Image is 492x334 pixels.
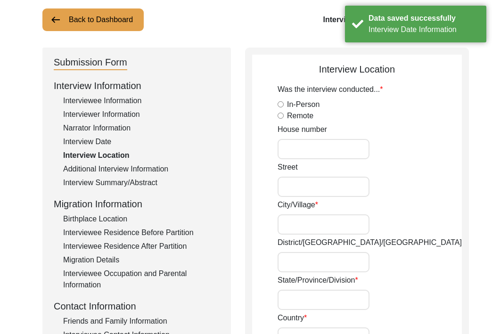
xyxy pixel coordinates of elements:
img: arrow-left.png [50,14,61,25]
button: Back to Dashboard [42,8,144,31]
div: Interview Information [54,79,220,93]
label: Remote [287,110,313,122]
div: Submission Form [54,55,127,70]
div: Friends and Family Information [63,316,220,327]
div: Data saved successfully [369,13,479,24]
label: Was the interview conducted... [278,84,383,95]
label: House number [278,124,327,135]
label: Country [278,312,307,324]
b: Interview ID: [323,16,368,24]
div: Interview Location [63,150,220,161]
div: Interviewee Residence Before Partition [63,227,220,238]
div: Interviewee Residence After Partition [63,241,220,252]
div: Interviewee Information [63,95,220,106]
div: Interviewee Occupation and Parental Information [63,268,220,291]
div: Migration Details [63,254,220,266]
div: Interview Date Information [369,24,479,35]
div: Interview Location [252,62,462,76]
div: Migration Information [54,197,220,211]
div: T13578 N/A [323,14,450,25]
label: State/Province/Division [278,275,358,286]
label: City/Village [278,199,318,211]
div: Narrator Information [63,122,220,134]
label: Street [278,162,298,173]
div: Additional Interview Information [63,163,220,175]
div: Interviewer Information [63,109,220,120]
div: Interview Date [63,136,220,147]
div: Contact Information [54,299,220,313]
label: District/[GEOGRAPHIC_DATA]/[GEOGRAPHIC_DATA] [278,237,462,248]
label: In-Person [287,99,320,110]
div: Birthplace Location [63,213,220,225]
div: Interview Summary/Abstract [63,177,220,188]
